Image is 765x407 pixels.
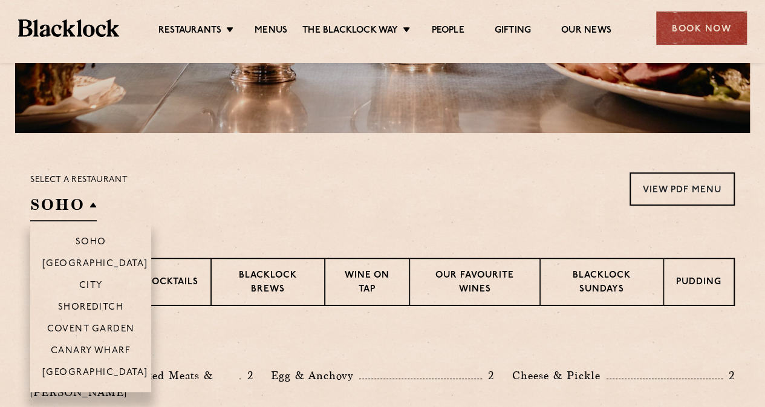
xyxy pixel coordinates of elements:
[30,194,97,221] h2: SOHO
[241,368,253,383] p: 2
[42,368,148,380] p: [GEOGRAPHIC_DATA]
[630,172,735,206] a: View PDF Menu
[422,269,527,298] p: Our favourite wines
[51,346,131,358] p: Canary Wharf
[58,302,124,314] p: Shoreditch
[302,25,398,38] a: The Blacklock Way
[158,25,221,38] a: Restaurants
[18,19,119,36] img: BL_Textured_Logo-footer-cropped.svg
[561,25,611,38] a: Our News
[553,269,651,298] p: Blacklock Sundays
[676,276,721,291] p: Pudding
[30,336,735,352] h3: Pre Chop Bites
[431,25,464,38] a: People
[271,367,359,384] p: Egg & Anchovy
[723,368,735,383] p: 2
[47,324,135,336] p: Covent Garden
[656,11,747,45] div: Book Now
[76,237,106,249] p: Soho
[482,368,494,383] p: 2
[145,276,198,291] p: Cocktails
[495,25,531,38] a: Gifting
[30,172,128,188] p: Select a restaurant
[79,281,103,293] p: City
[42,259,148,271] p: [GEOGRAPHIC_DATA]
[337,269,397,298] p: Wine on Tap
[512,367,607,384] p: Cheese & Pickle
[224,269,312,298] p: Blacklock Brews
[255,25,287,38] a: Menus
